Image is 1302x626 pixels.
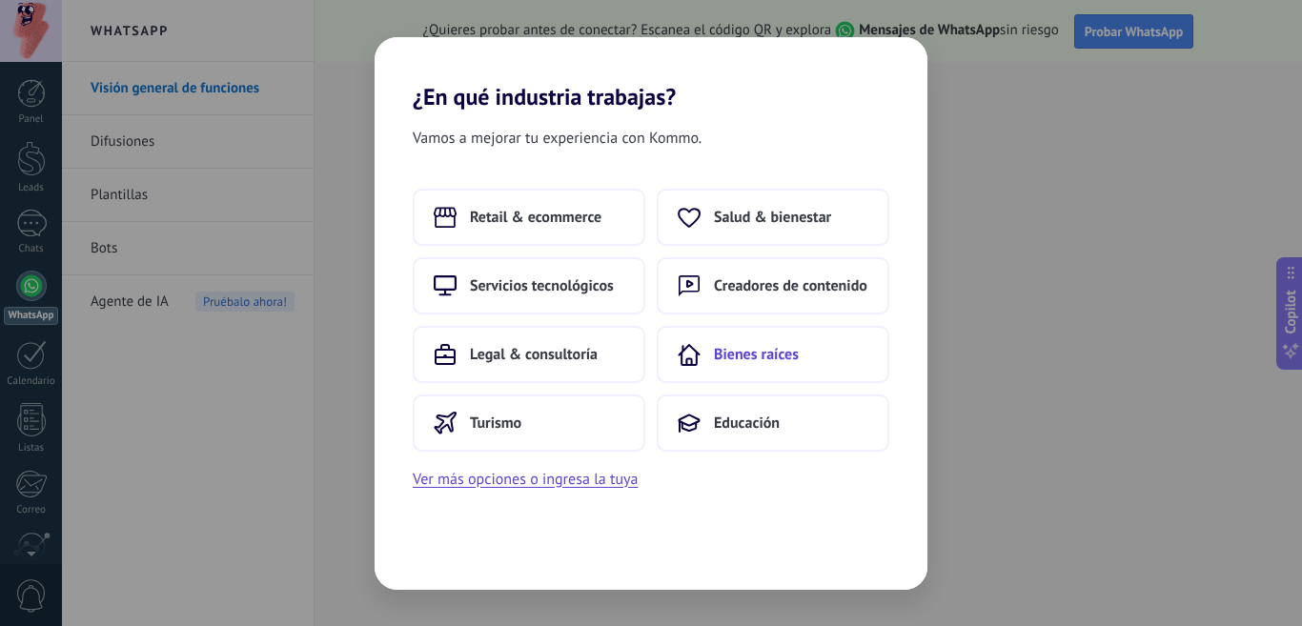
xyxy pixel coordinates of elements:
[657,326,889,383] button: Bienes raíces
[413,126,702,151] span: Vamos a mejorar tu experiencia con Kommo.
[413,326,645,383] button: Legal & consultoría
[714,208,831,227] span: Salud & bienestar
[413,189,645,246] button: Retail & ecommerce
[413,467,638,492] button: Ver más opciones o ingresa la tuya
[714,276,867,295] span: Creadores de contenido
[470,414,521,433] span: Turismo
[657,189,889,246] button: Salud & bienestar
[470,345,598,364] span: Legal & consultoría
[714,414,780,433] span: Educación
[714,345,799,364] span: Bienes raíces
[375,37,927,111] h2: ¿En qué industria trabajas?
[470,208,601,227] span: Retail & ecommerce
[413,257,645,314] button: Servicios tecnológicos
[657,257,889,314] button: Creadores de contenido
[470,276,614,295] span: Servicios tecnológicos
[413,394,645,452] button: Turismo
[657,394,889,452] button: Educación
